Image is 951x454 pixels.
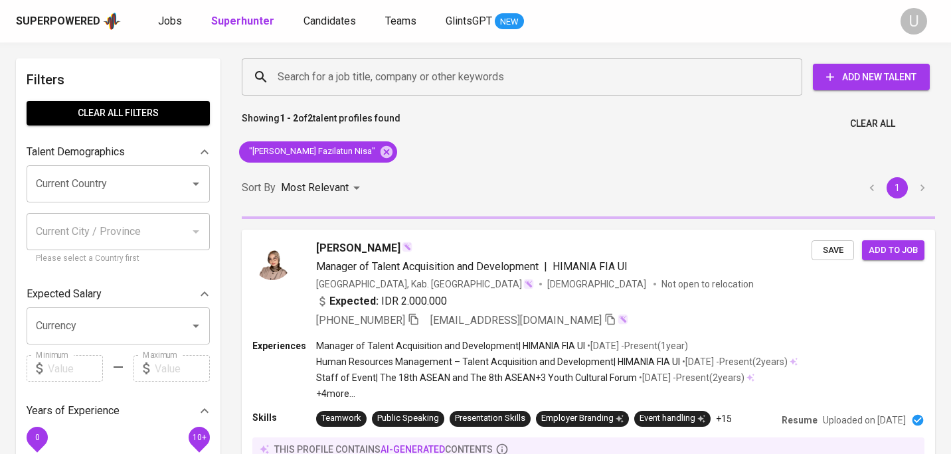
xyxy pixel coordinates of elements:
input: Value [155,355,210,382]
button: Save [812,240,854,261]
span: Jobs [158,15,182,27]
input: Value [48,355,103,382]
button: Add New Talent [813,64,930,90]
div: Superpowered [16,14,100,29]
div: Event handling [640,412,705,425]
span: Teams [385,15,416,27]
span: [PHONE_NUMBER] [316,314,405,327]
button: page 1 [887,177,908,198]
button: Add to job [862,240,924,261]
p: Showing of talent profiles found [242,112,400,136]
span: | [544,259,547,275]
img: magic_wand.svg [402,242,412,252]
div: Presentation Skills [455,412,525,425]
p: • [DATE] - Present ( 1 year ) [585,339,688,352]
p: Expected Salary [27,286,102,302]
span: Candidates [303,15,356,27]
b: Superhunter [211,15,274,27]
div: Public Speaking [377,412,439,425]
b: 2 [307,113,313,123]
span: "[PERSON_NAME] Fazilatun Nisa" [239,145,383,158]
b: Expected: [329,293,379,309]
img: magic_wand.svg [618,314,628,325]
b: 1 - 2 [280,113,298,123]
span: Clear All [850,115,895,132]
p: Years of Experience [27,403,120,419]
div: Employer Branding [541,412,624,425]
span: NEW [495,15,524,29]
p: Staff of Event | The 18th ASEAN and The 8th ASEAN+3 Youth Cultural Forum [316,371,637,384]
div: Talent Demographics [27,139,210,165]
span: GlintsGPT [446,15,492,27]
span: [PERSON_NAME] [316,240,400,256]
p: Uploaded on [DATE] [823,414,906,427]
span: Clear All filters [37,105,199,121]
p: Skills [252,411,316,424]
div: Expected Salary [27,281,210,307]
div: Years of Experience [27,398,210,424]
a: Superhunter [211,13,277,30]
span: HIMANIA FIA UI [553,260,628,273]
div: Most Relevant [281,176,365,200]
span: 0 [35,433,39,442]
a: Candidates [303,13,359,30]
span: Save [818,243,847,258]
span: Add New Talent [823,69,919,86]
button: Open [187,175,205,193]
a: Teams [385,13,419,30]
button: Open [187,317,205,335]
img: app logo [103,11,121,31]
div: IDR 2.000.000 [316,293,447,309]
p: Most Relevant [281,180,349,196]
div: U [901,8,927,35]
div: "[PERSON_NAME] Fazilatun Nisa" [239,141,397,163]
p: Manager of Talent Acquisition and Development | HIMANIA FIA UI [316,339,585,352]
button: Clear All [845,112,901,136]
p: Talent Demographics [27,144,125,160]
p: Resume [782,414,818,427]
p: • [DATE] - Present ( 2 years ) [637,371,744,384]
p: • [DATE] - Present ( 2 years ) [680,355,788,368]
p: Human Resources Management – Talent Acquisition and Development | HIMANIA FIA UI [316,355,680,368]
img: magic_wand.svg [523,279,534,289]
span: Manager of Talent Acquisition and Development [316,260,539,273]
p: +4 more ... [316,387,798,400]
button: Clear All filters [27,101,210,125]
a: GlintsGPT NEW [446,13,524,30]
div: Teamwork [321,412,361,425]
p: +15 [716,412,732,425]
img: 926cabeb83f75f27bd9d04e9bd575117.jpg [252,240,292,280]
p: Sort By [242,180,276,196]
p: Experiences [252,339,316,352]
h6: Filters [27,69,210,90]
a: Superpoweredapp logo [16,11,121,31]
a: Jobs [158,13,185,30]
span: 10+ [192,433,206,442]
nav: pagination navigation [859,177,935,198]
span: [EMAIL_ADDRESS][DOMAIN_NAME] [430,314,602,327]
span: [DEMOGRAPHIC_DATA] [547,277,648,291]
span: Add to job [869,243,918,258]
p: Not open to relocation [661,277,754,291]
p: Please select a Country first [36,252,201,265]
div: [GEOGRAPHIC_DATA], Kab. [GEOGRAPHIC_DATA] [316,277,534,291]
